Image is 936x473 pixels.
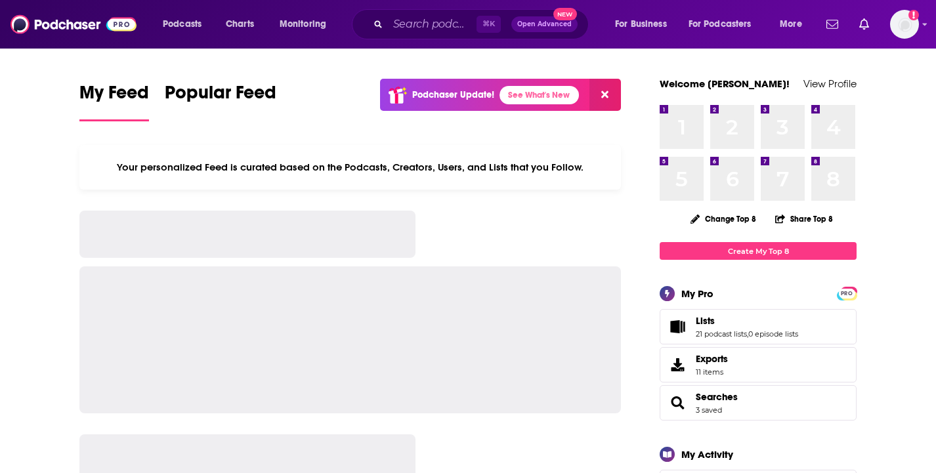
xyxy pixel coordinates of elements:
a: Lists [664,318,691,336]
span: PRO [839,289,855,298]
a: View Profile [803,77,857,90]
button: open menu [270,14,343,35]
span: My Feed [79,81,149,112]
input: Search podcasts, credits, & more... [388,14,477,35]
button: open menu [606,14,683,35]
span: 11 items [696,367,728,377]
button: Share Top 8 [775,206,834,232]
a: Welcome [PERSON_NAME]! [660,77,790,90]
div: Your personalized Feed is curated based on the Podcasts, Creators, Users, and Lists that you Follow. [79,145,621,190]
button: Open AdvancedNew [511,16,578,32]
span: Podcasts [163,15,202,33]
div: My Pro [681,287,713,300]
button: open menu [771,14,819,35]
button: Change Top 8 [683,211,764,227]
a: Exports [660,347,857,382]
span: Logged in as megcassidy [890,10,919,39]
span: Searches [660,385,857,421]
button: Show profile menu [890,10,919,39]
span: For Podcasters [689,15,752,33]
span: More [780,15,802,33]
a: Lists [696,315,798,327]
img: User Profile [890,10,919,39]
svg: Add a profile image [908,10,919,20]
span: New [553,8,577,20]
a: Show notifications dropdown [854,13,874,35]
span: Open Advanced [517,21,572,28]
p: Podchaser Update! [412,89,494,100]
span: Charts [226,15,254,33]
span: ⌘ K [477,16,501,33]
a: Popular Feed [165,81,276,121]
a: See What's New [500,86,579,104]
a: Charts [217,14,262,35]
button: open menu [154,14,219,35]
a: Create My Top 8 [660,242,857,260]
a: 21 podcast lists [696,329,747,339]
span: , [747,329,748,339]
span: Lists [696,315,715,327]
div: My Activity [681,448,733,461]
span: Exports [696,353,728,365]
a: Searches [696,391,738,403]
span: Exports [664,356,691,374]
span: Popular Feed [165,81,276,112]
div: Search podcasts, credits, & more... [364,9,601,39]
a: My Feed [79,81,149,121]
a: PRO [839,288,855,298]
img: Podchaser - Follow, Share and Rate Podcasts [11,12,137,37]
a: Searches [664,394,691,412]
a: 0 episode lists [748,329,798,339]
a: Show notifications dropdown [821,13,843,35]
button: open menu [680,14,771,35]
a: 3 saved [696,405,722,415]
span: For Business [615,15,667,33]
span: Monitoring [280,15,326,33]
span: Lists [660,309,857,344]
